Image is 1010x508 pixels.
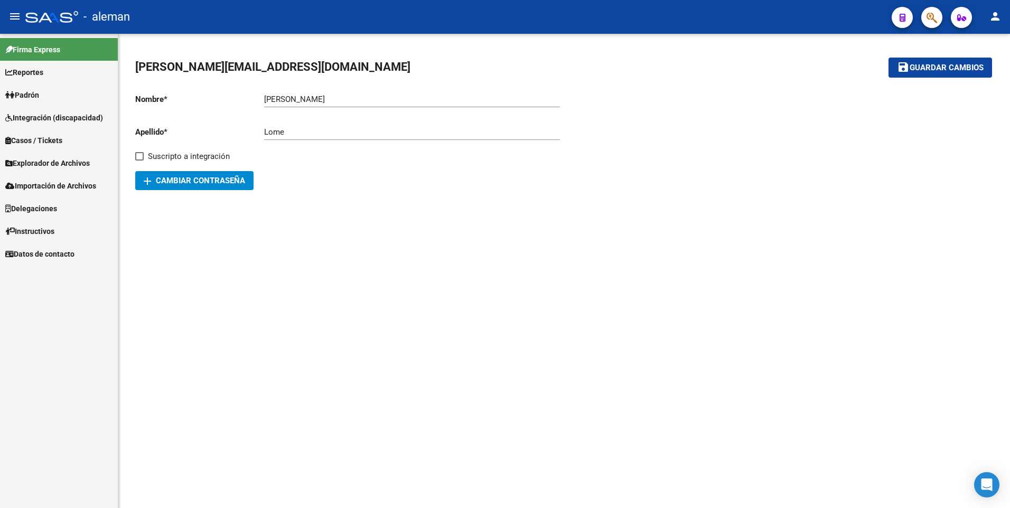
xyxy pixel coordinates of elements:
mat-icon: menu [8,10,21,23]
span: Delegaciones [5,203,57,214]
button: Cambiar Contraseña [135,171,254,190]
span: Casos / Tickets [5,135,62,146]
span: - aleman [83,5,130,29]
span: Integración (discapacidad) [5,112,103,124]
span: Guardar cambios [910,63,984,73]
p: Apellido [135,126,264,138]
mat-icon: person [989,10,1002,23]
span: Cambiar Contraseña [144,176,245,185]
span: Importación de Archivos [5,180,96,192]
span: Explorador de Archivos [5,157,90,169]
p: Nombre [135,93,264,105]
span: Suscripto a integración [148,150,230,163]
mat-icon: add [141,175,154,187]
span: [PERSON_NAME][EMAIL_ADDRESS][DOMAIN_NAME] [135,60,410,73]
span: Firma Express [5,44,60,55]
div: Open Intercom Messenger [974,472,999,497]
span: Padrón [5,89,39,101]
mat-icon: save [897,61,910,73]
span: Instructivos [5,225,54,237]
span: Reportes [5,67,43,78]
span: Datos de contacto [5,248,74,260]
button: Guardar cambios [889,58,992,77]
